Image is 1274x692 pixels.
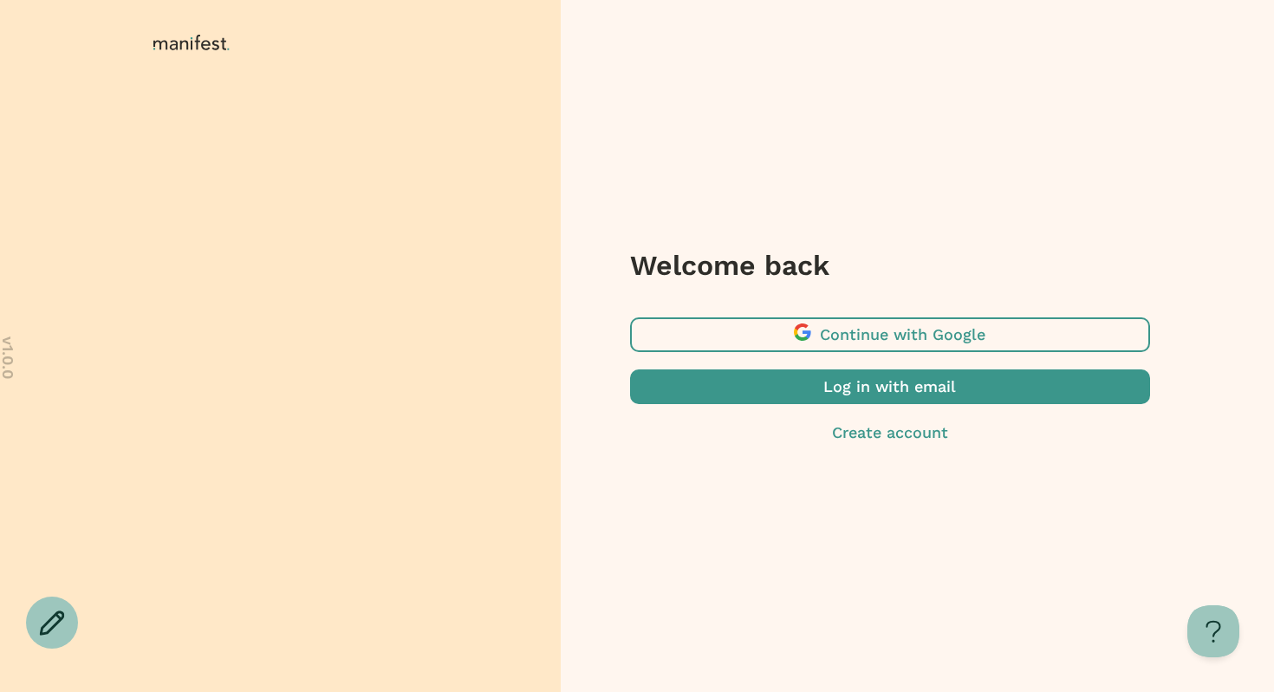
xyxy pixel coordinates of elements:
[1187,605,1239,657] iframe: Help Scout Beacon - Open
[630,317,1150,352] button: Continue with Google
[630,421,1150,444] button: Create account
[630,248,1150,283] h3: Welcome back
[498,364,543,381] img: auth
[630,369,1150,404] button: Log in with email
